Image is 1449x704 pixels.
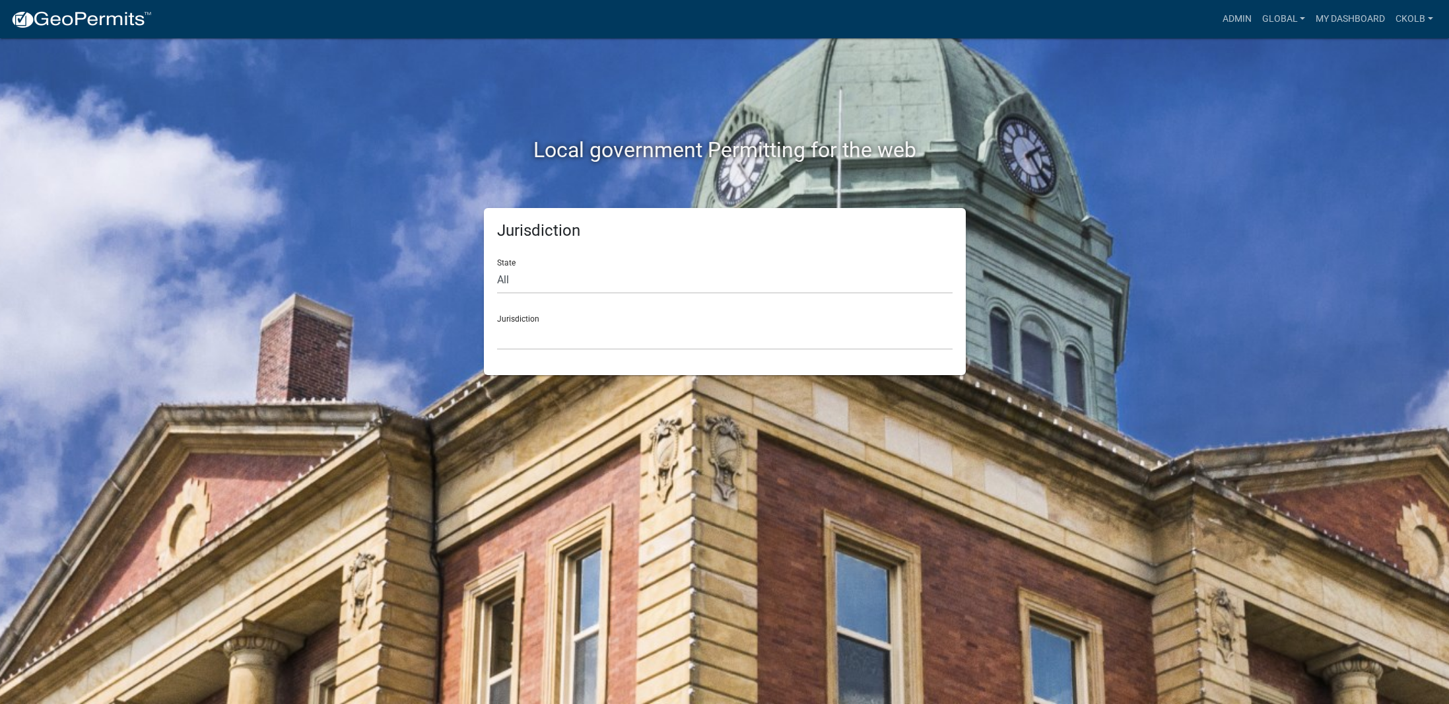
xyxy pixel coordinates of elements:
a: My Dashboard [1310,7,1390,32]
a: ckolb [1390,7,1438,32]
a: Admin [1217,7,1257,32]
h5: Jurisdiction [497,221,953,240]
h2: Local government Permitting for the web [358,137,1091,162]
a: Global [1257,7,1311,32]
